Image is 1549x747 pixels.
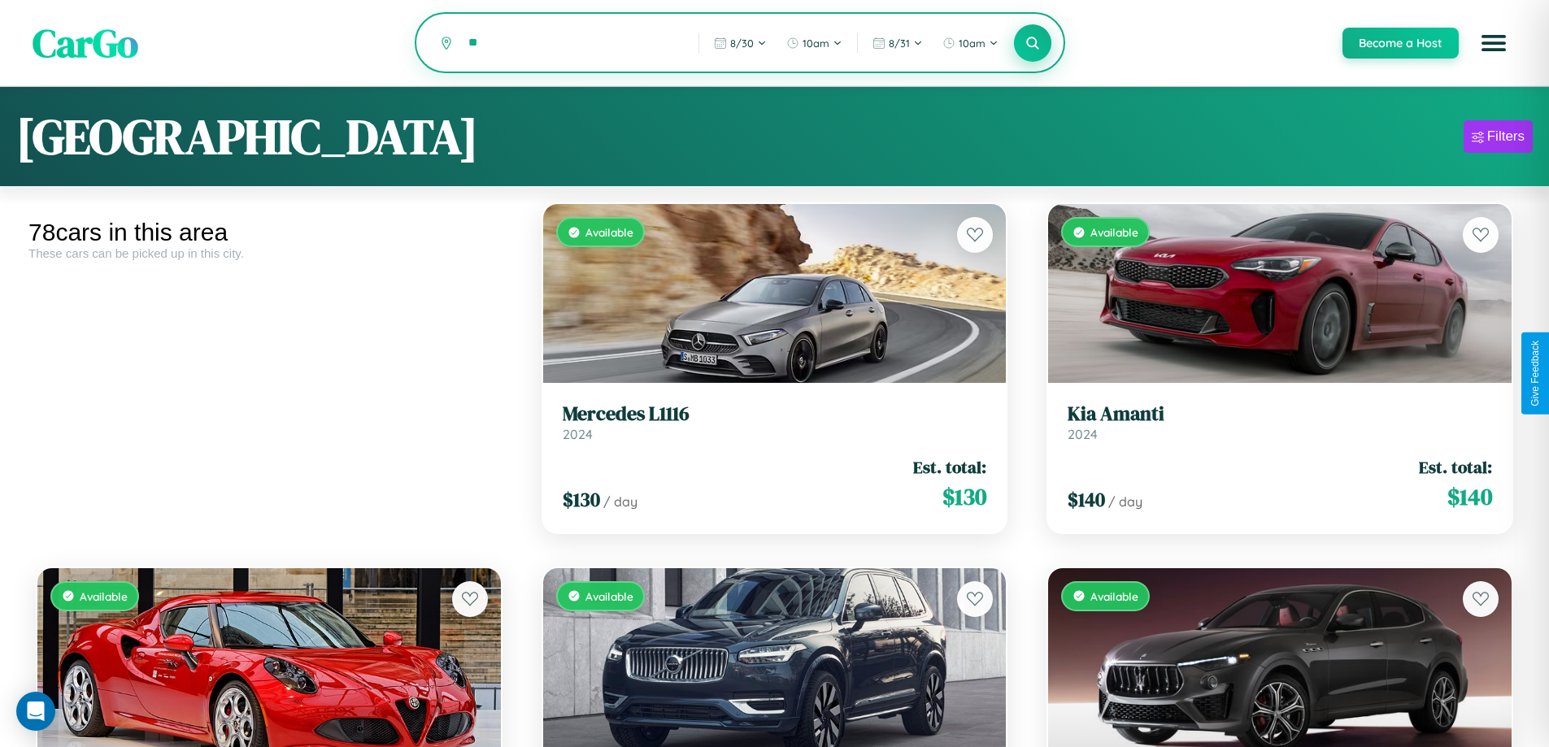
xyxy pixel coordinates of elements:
span: 10am [803,37,829,50]
a: Kia Amanti2024 [1068,402,1492,442]
div: Give Feedback [1529,341,1541,406]
span: 8 / 30 [730,37,754,50]
div: Filters [1487,128,1525,145]
a: Mercedes L11162024 [563,402,987,442]
button: 10am [778,30,851,56]
h1: [GEOGRAPHIC_DATA] [16,103,478,170]
span: Available [585,225,633,239]
button: Become a Host [1342,28,1459,59]
button: 8/31 [864,30,931,56]
span: Est. total: [913,455,986,479]
h3: Mercedes L1116 [563,402,987,426]
span: 10am [959,37,986,50]
span: $ 130 [563,486,600,513]
span: Available [1090,225,1138,239]
span: $ 140 [1068,486,1105,513]
h3: Kia Amanti [1068,402,1492,426]
button: 8/30 [706,30,775,56]
button: Filters [1464,120,1533,153]
button: 10am [934,30,1007,56]
span: / day [1108,493,1142,510]
span: 2024 [1068,426,1098,442]
span: Available [80,589,128,603]
span: 2024 [563,426,593,442]
span: / day [603,493,637,510]
span: Est. total: [1419,455,1492,479]
div: These cars can be picked up in this city. [28,246,510,260]
span: $ 130 [942,480,986,513]
span: Available [585,589,633,603]
button: Open menu [1471,20,1516,66]
div: Open Intercom Messenger [16,692,55,731]
span: 8 / 31 [889,37,910,50]
span: Available [1090,589,1138,603]
div: 78 cars in this area [28,219,510,246]
span: CarGo [33,16,138,70]
span: $ 140 [1447,480,1492,513]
